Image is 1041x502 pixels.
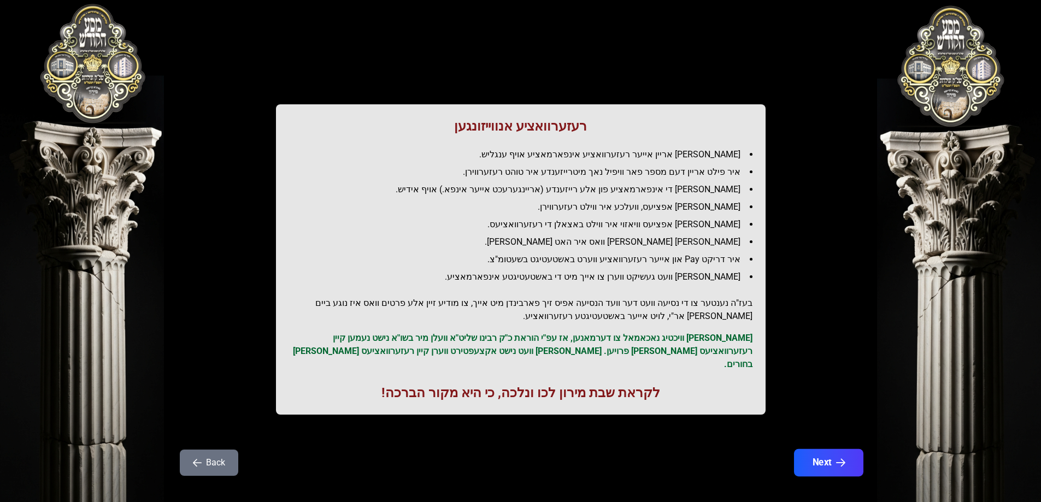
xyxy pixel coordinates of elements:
li: איר דריקט Pay און אייער רעזערוואציע ווערט באשטעטיגט בשעטומ"צ. [298,253,752,266]
p: [PERSON_NAME] וויכטיג נאכאמאל צו דערמאנען, אז עפ"י הוראת כ"ק רבינו שליט"א וועלן מיר בשו"א נישט נע... [289,332,752,371]
button: Back [180,450,238,476]
h1: רעזערוואציע אנווייזונגען [289,117,752,135]
li: [PERSON_NAME] אפציעס, וועלכע איר ווילט רעזערווירן. [298,200,752,214]
li: [PERSON_NAME] [PERSON_NAME] וואס איר האט [PERSON_NAME]. [298,235,752,249]
h1: לקראת שבת מירון לכו ונלכה, כי היא מקור הברכה! [289,384,752,401]
button: Next [793,449,863,476]
li: איר פילט אריין דעם מספר פאר וויפיל נאך מיטרייזענדע איר טוהט רעזערווירן. [298,166,752,179]
li: [PERSON_NAME] אפציעס וויאזוי איר ווילט באצאלן די רעזערוואציעס. [298,218,752,231]
li: [PERSON_NAME] די אינפארמאציע פון אלע רייזענדע (אריינגערעכט אייער אינפא.) אויף אידיש. [298,183,752,196]
li: [PERSON_NAME] וועט געשיקט ווערן צו אייך מיט די באשטעטיגטע אינפארמאציע. [298,270,752,284]
li: [PERSON_NAME] אריין אייער רעזערוואציע אינפארמאציע אויף ענגליש. [298,148,752,161]
h2: בעז"ה נענטער צו די נסיעה וועט דער וועד הנסיעה אפיס זיך פארבינדן מיט אייך, צו מודיע זיין אלע פרטים... [289,297,752,323]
